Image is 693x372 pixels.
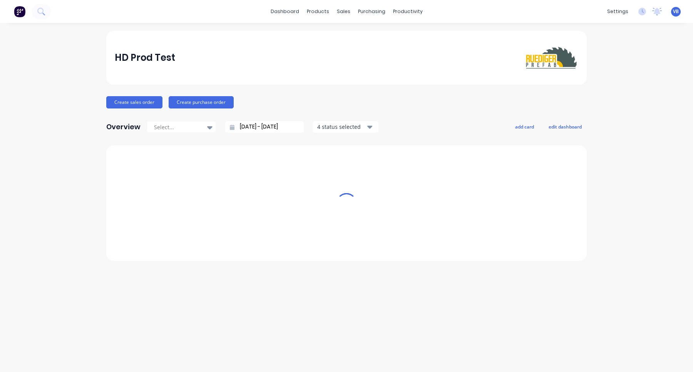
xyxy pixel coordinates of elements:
[389,6,427,17] div: productivity
[267,6,303,17] a: dashboard
[313,121,378,133] button: 4 status selected
[106,119,141,135] div: Overview
[603,6,632,17] div: settings
[524,44,578,71] img: HD Prod Test
[169,96,234,108] button: Create purchase order
[544,122,587,132] button: edit dashboard
[317,123,366,131] div: 4 status selected
[303,6,333,17] div: products
[673,8,679,15] span: VB
[333,6,354,17] div: sales
[354,6,389,17] div: purchasing
[510,122,539,132] button: add card
[115,50,175,65] div: HD Prod Test
[14,6,25,17] img: Factory
[106,96,162,108] button: Create sales order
